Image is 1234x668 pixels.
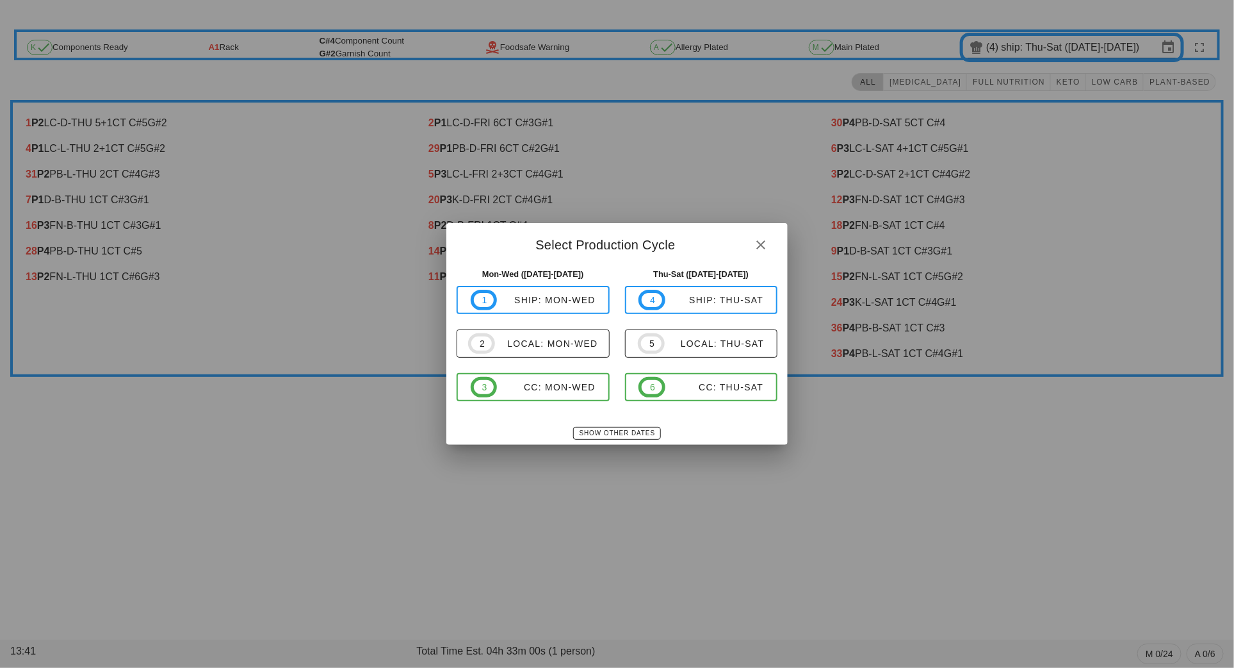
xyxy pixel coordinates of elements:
[649,293,654,307] span: 4
[457,373,610,401] button: 3CC: Mon-Wed
[649,337,654,351] span: 5
[625,373,778,401] button: 6CC: Thu-Sat
[457,330,610,358] button: 2local: Mon-Wed
[495,338,598,349] div: local: Mon-Wed
[482,380,487,394] span: 3
[497,382,596,392] div: CC: Mon-Wed
[573,427,661,440] button: Show Other Dates
[482,269,584,279] strong: Mon-Wed ([DATE]-[DATE])
[579,430,655,437] span: Show Other Dates
[649,380,654,394] span: 6
[625,330,778,358] button: 5local: Thu-Sat
[653,269,749,279] strong: Thu-Sat ([DATE]-[DATE])
[479,337,484,351] span: 2
[665,382,764,392] div: CC: Thu-Sat
[446,223,788,263] div: Select Production Cycle
[457,286,610,314] button: 1ship: Mon-Wed
[665,338,765,349] div: local: Thu-Sat
[625,286,778,314] button: 4ship: Thu-Sat
[497,295,596,305] div: ship: Mon-Wed
[665,295,764,305] div: ship: Thu-Sat
[482,293,487,307] span: 1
